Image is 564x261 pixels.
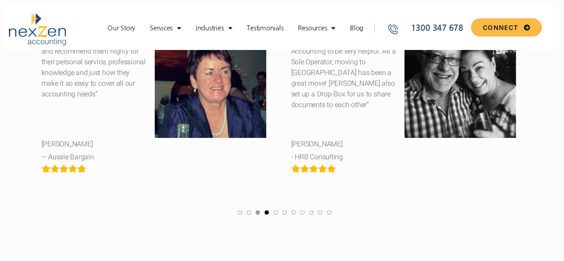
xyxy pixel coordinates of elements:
[408,22,463,34] span: 1300 347 678
[102,24,370,33] nav: Menu
[103,24,140,33] a: Our Story
[291,25,523,110] div: “I have always found the team led by [PERSON_NAME] at Nexzen Accounting to be very helpful. As a ...
[41,25,273,99] div: “We have been with Nexzen Accounting for a number of years and recommend them highly for their pe...
[293,24,340,33] a: Resources
[145,24,185,33] a: Services
[291,152,523,162] div: - HRB Consulting
[291,139,523,149] div: [PERSON_NAME]
[191,24,236,33] a: Industries
[387,22,471,34] a: 1300 347 678
[346,24,368,33] a: Blog
[41,139,273,149] div: [PERSON_NAME]
[242,24,288,33] a: Testimonials
[483,25,518,31] span: CONNECT
[41,152,273,162] div: — Aussie Bargain
[471,18,542,37] a: CONNECT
